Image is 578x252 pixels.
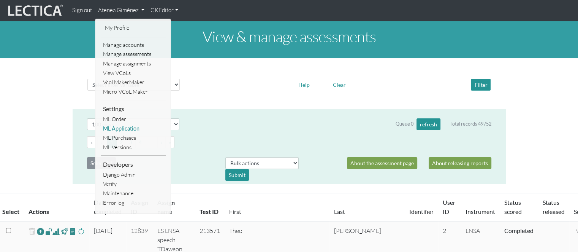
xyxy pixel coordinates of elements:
[101,103,166,115] li: Settings
[78,227,85,236] span: rescore
[229,208,241,215] a: First
[95,3,147,18] a: Atenea Giménez
[103,23,164,33] a: My Profile
[334,208,345,215] a: Last
[101,179,166,189] a: Verify
[101,78,166,87] a: Vcol MakerMaker
[443,199,455,215] a: User ID
[101,49,166,59] a: Manage assessments
[225,169,249,181] div: Submit
[69,227,76,236] span: view
[466,208,495,215] a: Instrument
[101,198,166,208] a: Error log
[101,143,166,152] a: ML Versions
[69,3,95,18] a: Sign out
[101,40,166,50] a: Manage accounts
[101,69,166,78] a: View VCoLs
[295,80,313,88] a: Help
[101,159,166,170] li: Developers
[61,227,68,236] span: view
[101,124,166,134] a: ML Application
[101,170,166,180] a: Django Admin
[504,227,534,234] a: Completed = assessment has been completed; CS scored = assessment has been CLAS scored; LS scored...
[429,157,491,169] a: About releasing reports
[87,157,116,169] button: Select All
[101,59,166,69] a: Manage assignments
[24,193,89,222] th: Actions
[101,87,166,97] a: Micro-VCoL Maker
[396,118,491,130] div: Queue 0 Total records 49752
[416,118,440,130] button: refresh
[29,226,36,237] span: delete
[87,136,491,148] ul: Pagination
[153,193,195,222] th: Assign name
[347,157,417,169] a: About the assessment page
[147,3,181,18] a: CKEditor
[504,199,522,215] a: Status scored
[37,226,44,237] a: Reopen
[52,227,60,236] span: Analyst score
[94,199,122,215] a: Date completed
[195,193,225,222] th: Test ID
[6,3,63,18] img: lecticalive
[409,208,434,215] a: Identifier
[101,189,166,198] a: Maintenance
[471,79,491,91] button: Filter
[101,133,166,143] a: ML Purchases
[543,199,565,215] a: Status released
[101,115,166,124] a: ML Order
[329,79,349,91] button: Clear
[45,227,52,236] span: view
[295,79,313,91] button: Help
